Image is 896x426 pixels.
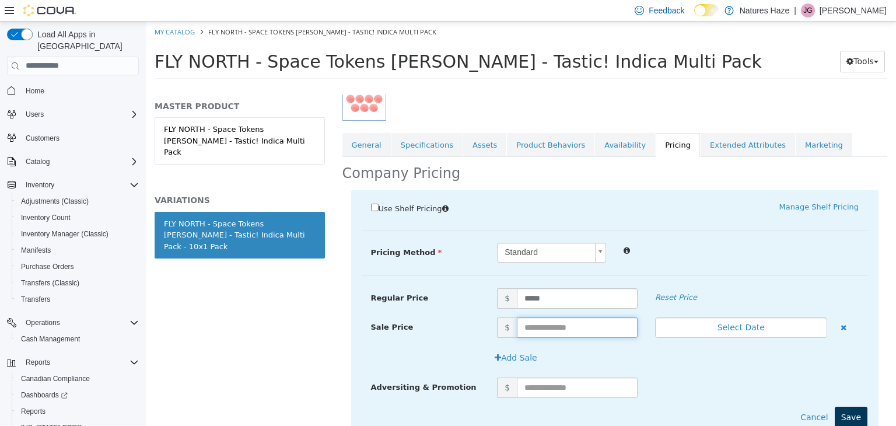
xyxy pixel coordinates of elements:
[21,334,80,344] span: Cash Management
[225,182,233,190] input: Use Shelf Pricing
[16,388,72,402] a: Dashboards
[16,388,139,402] span: Dashboards
[12,275,143,291] button: Transfers (Classic)
[33,29,139,52] span: Load All Apps in [GEOGRAPHIC_DATA]
[197,111,245,136] a: General
[225,226,296,235] span: Pricing Method
[361,111,449,136] a: Product Behaviors
[16,292,139,306] span: Transfers
[21,246,51,255] span: Manifests
[16,243,139,257] span: Manifests
[650,111,706,136] a: Marketing
[21,355,55,369] button: Reports
[803,4,812,18] span: JG
[16,194,139,208] span: Adjustments (Classic)
[26,358,50,367] span: Reports
[21,407,45,416] span: Reports
[9,30,616,50] span: FLY NORTH - Space Tokens [PERSON_NAME] - Tastic! Indica Multi Pack
[16,404,139,418] span: Reports
[21,316,65,330] button: Operations
[2,153,143,170] button: Catalog
[21,155,54,169] button: Catalog
[21,229,108,239] span: Inventory Manager (Classic)
[16,372,139,386] span: Canadian Compliance
[21,197,89,206] span: Adjustments (Classic)
[21,262,74,271] span: Purchase Orders
[21,316,139,330] span: Operations
[2,354,143,371] button: Reports
[12,331,143,347] button: Cash Management
[2,106,143,123] button: Users
[16,372,94,386] a: Canadian Compliance
[9,173,179,184] h5: VARIATIONS
[225,361,331,370] span: Adversiting & Promotion
[26,180,54,190] span: Inventory
[694,29,739,51] button: Tools
[509,271,551,280] em: Reset Price
[197,143,315,161] h2: Company Pricing
[16,292,55,306] a: Transfers
[555,111,649,136] a: Extended Attributes
[21,390,68,400] span: Dashboards
[16,260,79,274] a: Purchase Orders
[21,355,139,369] span: Reports
[21,155,139,169] span: Catalog
[16,332,85,346] a: Cash Management
[12,371,143,387] button: Canadian Compliance
[649,5,684,16] span: Feedback
[648,385,688,407] button: Cancel
[16,243,55,257] a: Manifests
[246,111,317,136] a: Specifications
[16,276,84,290] a: Transfers (Classic)
[351,356,371,376] span: $
[16,194,93,208] a: Adjustments (Classic)
[21,131,64,145] a: Customers
[21,83,139,98] span: Home
[9,96,179,143] a: FLY NORTH - Space Tokens [PERSON_NAME] - Tastic! Indica Multi Pack
[351,267,371,287] span: $
[26,318,60,327] span: Operations
[342,326,398,347] button: Add Sale
[21,295,50,304] span: Transfers
[9,79,179,90] h5: MASTER PRODUCT
[21,374,90,383] span: Canadian Compliance
[2,82,143,99] button: Home
[12,193,143,209] button: Adjustments (Classic)
[510,111,554,136] a: Pricing
[449,111,509,136] a: Availability
[509,296,681,316] button: Select Date
[225,272,282,281] span: Regular Price
[12,209,143,226] button: Inventory Count
[12,291,143,308] button: Transfers
[21,178,139,192] span: Inventory
[694,4,719,16] input: Dark Mode
[740,4,790,18] p: Natures Haze
[801,4,815,18] div: Janet Gilliver
[16,211,139,225] span: Inventory Count
[794,4,796,18] p: |
[26,157,50,166] span: Catalog
[16,227,113,241] a: Inventory Manager (Classic)
[633,181,713,190] a: Manage Shelf Pricing
[16,260,139,274] span: Purchase Orders
[16,227,139,241] span: Inventory Manager (Classic)
[351,296,371,316] span: $
[12,242,143,259] button: Manifests
[352,222,444,240] span: Standard
[21,131,139,145] span: Customers
[9,6,49,15] a: My Catalog
[12,226,143,242] button: Inventory Manager (Classic)
[2,177,143,193] button: Inventory
[16,276,139,290] span: Transfers (Classic)
[26,134,60,143] span: Customers
[21,213,71,222] span: Inventory Count
[26,110,44,119] span: Users
[62,6,290,15] span: FLY NORTH - Space Tokens [PERSON_NAME] - Tastic! Indica Multi Pack
[12,259,143,275] button: Purchase Orders
[317,111,360,136] a: Assets
[351,221,460,241] a: Standard
[21,178,59,192] button: Inventory
[2,315,143,331] button: Operations
[21,84,49,98] a: Home
[2,130,143,146] button: Customers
